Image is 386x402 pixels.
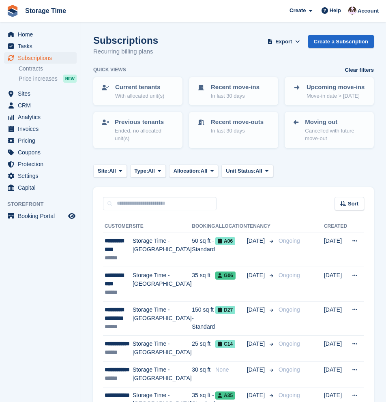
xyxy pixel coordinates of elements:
a: menu [4,29,77,40]
a: Price increases NEW [19,74,77,83]
td: Storage Time - [GEOGRAPHIC_DATA] [133,301,192,336]
a: Recent move-outs In last 30 days [190,113,277,139]
span: Type: [135,167,148,175]
span: Storefront [7,200,81,208]
a: Preview store [67,211,77,221]
td: [DATE] [324,361,347,387]
span: Export [275,38,292,46]
td: Storage Time - [GEOGRAPHIC_DATA] [133,361,192,387]
span: Home [18,29,66,40]
button: Export [266,35,302,48]
a: menu [4,182,77,193]
a: menu [4,111,77,123]
a: Contracts [19,65,77,73]
a: Moving out Cancelled with future move-out [285,113,373,148]
a: Upcoming move-ins Move-in date > [DATE] [285,78,373,105]
span: Ongoing [279,340,300,347]
span: [DATE] [247,366,266,374]
div: NEW [63,75,77,83]
td: [DATE] [324,267,347,301]
p: Moving out [305,118,367,127]
a: Current tenants With allocated unit(s) [94,78,182,105]
p: Current tenants [115,83,164,92]
span: Capital [18,182,66,193]
p: Cancelled with future move-out [305,127,367,143]
span: CRM [18,100,66,111]
span: Settings [18,170,66,182]
td: [DATE] [324,301,347,336]
button: Unit Status: All [221,165,273,178]
span: Account [358,7,379,15]
span: Sort [348,200,358,208]
span: Tasks [18,41,66,52]
span: All [201,167,208,175]
h6: Quick views [93,66,126,73]
th: Customer [103,220,133,233]
span: Price increases [19,75,58,83]
a: menu [4,123,77,135]
span: C14 [215,340,235,348]
button: Site: All [93,165,127,178]
span: Ongoing [279,237,300,244]
a: menu [4,88,77,99]
a: menu [4,147,77,158]
th: Booking [192,220,215,233]
span: All [109,167,116,175]
a: menu [4,210,77,222]
p: Previous tenants [115,118,175,127]
td: Storage Time - [GEOGRAPHIC_DATA] [133,336,192,361]
span: Ongoing [279,392,300,398]
img: stora-icon-8386f47178a22dfd0bd8f6a31ec36ba5ce8667c1dd55bd0f319d3a0aa187defe.svg [6,5,19,17]
a: Clear filters [345,66,374,74]
span: Protection [18,158,66,170]
td: 35 sq ft [192,267,215,301]
p: Ended, no allocated unit(s) [115,127,175,143]
span: Booking Portal [18,210,66,222]
span: Sites [18,88,66,99]
p: Recurring billing plans [93,47,158,56]
a: Previous tenants Ended, no allocated unit(s) [94,113,182,148]
td: 150 sq ft - Standard [192,301,215,336]
span: A35 [215,391,235,400]
a: menu [4,52,77,64]
td: 25 sq ft [192,336,215,361]
span: Subscriptions [18,52,66,64]
span: [DATE] [247,306,266,314]
td: [DATE] [324,233,347,267]
span: G06 [215,272,236,280]
th: Created [324,220,347,233]
button: Type: All [130,165,166,178]
a: Recent move-ins In last 30 days [190,78,277,105]
a: Create a Subscription [308,35,374,48]
a: menu [4,100,77,111]
span: Create [289,6,306,15]
p: In last 30 days [211,127,264,135]
span: All [148,167,155,175]
span: Site: [98,167,109,175]
td: 30 sq ft [192,361,215,387]
div: None [215,366,247,374]
span: Invoices [18,123,66,135]
h1: Subscriptions [93,35,158,46]
a: menu [4,158,77,170]
span: [DATE] [247,271,266,280]
span: Unit Status: [226,167,255,175]
p: In last 30 days [211,92,259,100]
p: Move-in date > [DATE] [307,92,365,100]
span: [DATE] [247,237,266,245]
p: Recent move-ins [211,83,259,92]
p: Upcoming move-ins [307,83,365,92]
a: menu [4,41,77,52]
a: menu [4,135,77,146]
td: Storage Time - [GEOGRAPHIC_DATA] [133,233,192,267]
span: D27 [215,306,235,314]
td: [DATE] [324,336,347,361]
th: Allocation [215,220,247,233]
th: Tenancy [247,220,275,233]
span: Pricing [18,135,66,146]
a: menu [4,170,77,182]
span: Help [330,6,341,15]
th: Site [133,220,192,233]
span: Ongoing [279,306,300,313]
a: Storage Time [22,4,69,17]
